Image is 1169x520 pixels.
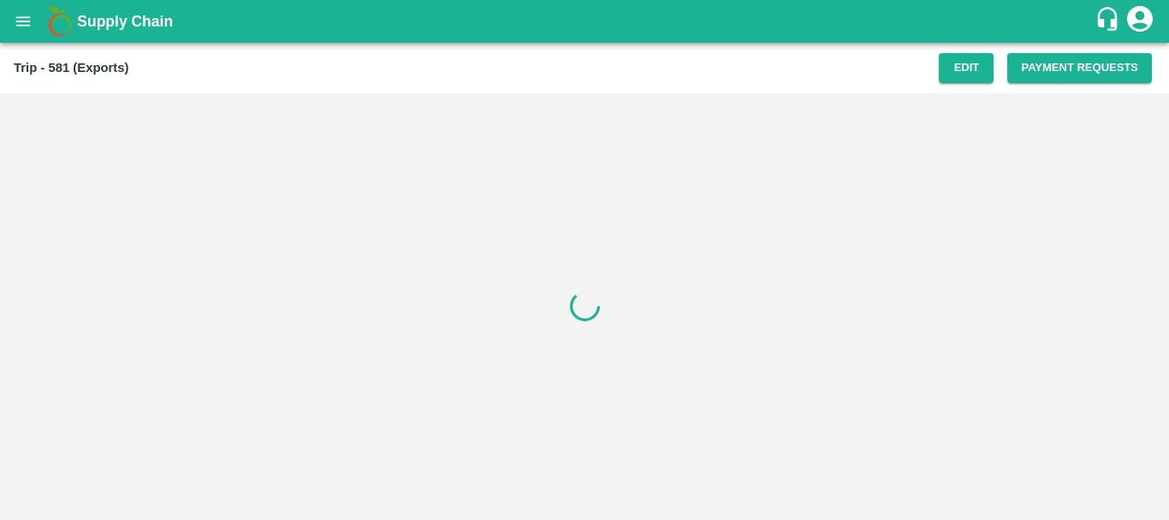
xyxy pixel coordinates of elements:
[77,13,173,30] b: Supply Chain
[1124,3,1155,39] div: account of current user
[939,53,994,83] button: Edit
[1095,6,1124,37] div: customer-support
[77,9,1095,33] a: Supply Chain
[14,61,128,75] b: Trip - 581 (Exports)
[3,2,43,41] button: open drawer
[43,4,77,39] img: logo
[1007,53,1152,83] button: Payment Requests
